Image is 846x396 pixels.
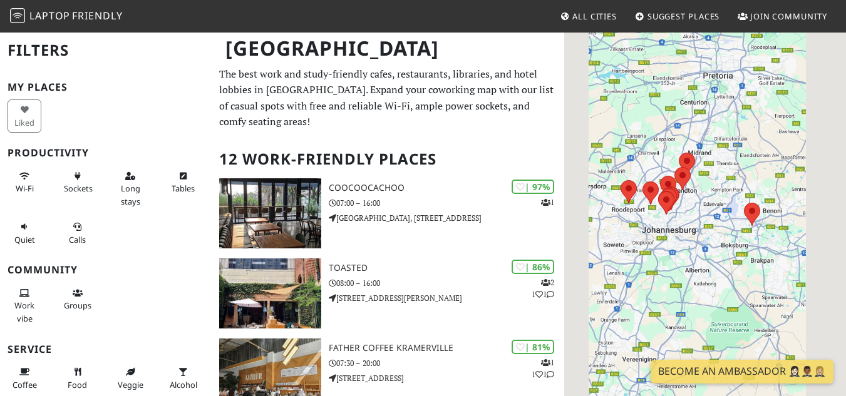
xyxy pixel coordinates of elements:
[68,379,87,390] span: Food
[29,9,70,23] span: Laptop
[10,8,25,23] img: LaptopFriendly
[219,258,322,328] img: Toasted
[8,264,204,276] h3: Community
[64,183,93,194] span: Power sockets
[215,31,562,66] h1: [GEOGRAPHIC_DATA]
[14,234,35,245] span: Quiet
[121,183,140,206] span: Long stays
[329,183,564,193] h3: Coocoocachoo
[8,31,204,69] h2: Filters
[329,277,564,289] p: 08:00 – 16:00
[630,5,725,28] a: Suggest Places
[733,5,832,28] a: Join Community
[113,166,147,211] button: Long stays
[8,166,41,199] button: Wi-Fi
[60,166,94,199] button: Sockets
[10,6,123,28] a: LaptopFriendly LaptopFriendly
[572,11,617,22] span: All Cities
[219,178,322,248] img: Coocoocachoo
[750,11,827,22] span: Join Community
[170,379,197,390] span: Alcohol
[219,66,557,130] p: The best work and study-friendly cafes, restaurants, libraries, and hotel lobbies in [GEOGRAPHIC_...
[329,292,564,304] p: [STREET_ADDRESS][PERSON_NAME]
[532,277,554,300] p: 2 1 1
[512,260,554,274] div: | 86%
[64,300,91,311] span: Group tables
[69,234,86,245] span: Video/audio calls
[329,357,564,369] p: 07:30 – 20:00
[651,360,833,383] a: Become an Ambassador 🤵🏻‍♀️🤵🏾‍♂️🤵🏼‍♀️
[8,283,41,328] button: Work vibe
[329,197,564,209] p: 07:00 – 16:00
[166,362,200,395] button: Alcohol
[8,343,204,355] h3: Service
[13,379,37,390] span: Coffee
[541,196,554,208] p: 1
[647,11,720,22] span: Suggest Places
[16,183,34,194] span: Stable Wi-Fi
[512,340,554,354] div: | 81%
[8,216,41,250] button: Quiet
[60,362,94,395] button: Food
[113,362,147,395] button: Veggie
[532,357,554,380] p: 1 1 1
[512,180,554,194] div: | 97%
[329,263,564,273] h3: Toasted
[14,300,34,323] span: People working
[555,5,622,28] a: All Cities
[212,178,564,248] a: Coocoocachoo | 97% 1 Coocoocachoo 07:00 – 16:00 [GEOGRAPHIC_DATA], [STREET_ADDRESS]
[212,258,564,328] a: Toasted | 86% 211 Toasted 08:00 – 16:00 [STREET_ADDRESS][PERSON_NAME]
[60,216,94,250] button: Calls
[8,362,41,395] button: Coffee
[60,283,94,316] button: Groups
[166,166,200,199] button: Tables
[118,379,143,390] span: Veggie
[329,372,564,384] p: [STREET_ADDRESS]
[329,212,564,224] p: [GEOGRAPHIC_DATA], [STREET_ADDRESS]
[8,81,204,93] h3: My Places
[172,183,195,194] span: Work-friendly tables
[72,9,122,23] span: Friendly
[219,140,557,178] h2: 12 Work-Friendly Places
[8,147,204,159] h3: Productivity
[329,343,564,353] h3: Father Coffee Kramerville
